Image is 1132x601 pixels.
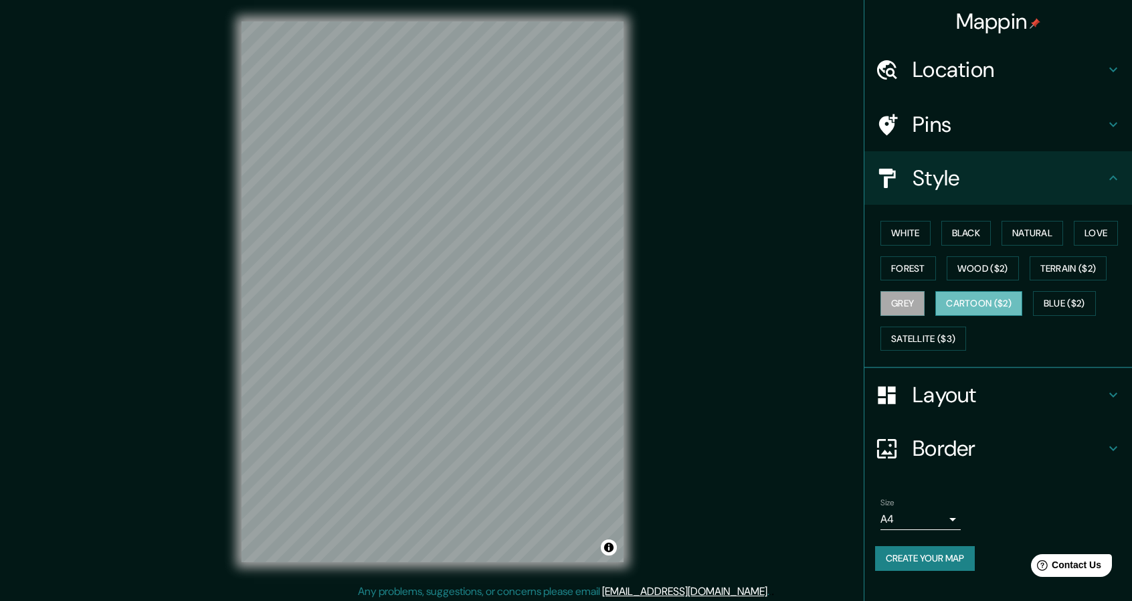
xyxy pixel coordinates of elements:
p: Any problems, suggestions, or concerns please email . [358,584,769,600]
iframe: Help widget launcher [1013,549,1117,586]
button: Satellite ($3) [880,327,966,351]
h4: Style [913,165,1105,191]
button: Toggle attribution [601,539,617,555]
button: Grey [880,291,925,316]
h4: Mappin [956,8,1041,35]
h4: Layout [913,381,1105,408]
div: Border [864,422,1132,475]
h4: Pins [913,111,1105,138]
div: Style [864,151,1132,205]
h4: Location [913,56,1105,83]
div: . [769,584,771,600]
button: Love [1074,221,1118,246]
button: Natural [1002,221,1063,246]
canvas: Map [242,21,624,562]
div: A4 [880,509,961,530]
a: [EMAIL_ADDRESS][DOMAIN_NAME] [602,584,767,598]
h4: Border [913,435,1105,462]
label: Size [880,497,894,509]
button: Wood ($2) [947,256,1019,281]
img: pin-icon.png [1030,18,1040,29]
button: Black [941,221,992,246]
div: Layout [864,368,1132,422]
button: Forest [880,256,936,281]
button: Blue ($2) [1033,291,1096,316]
div: Pins [864,98,1132,151]
button: Create your map [875,546,975,571]
div: . [771,584,774,600]
button: Terrain ($2) [1030,256,1107,281]
div: Location [864,43,1132,96]
button: White [880,221,931,246]
button: Cartoon ($2) [935,291,1022,316]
